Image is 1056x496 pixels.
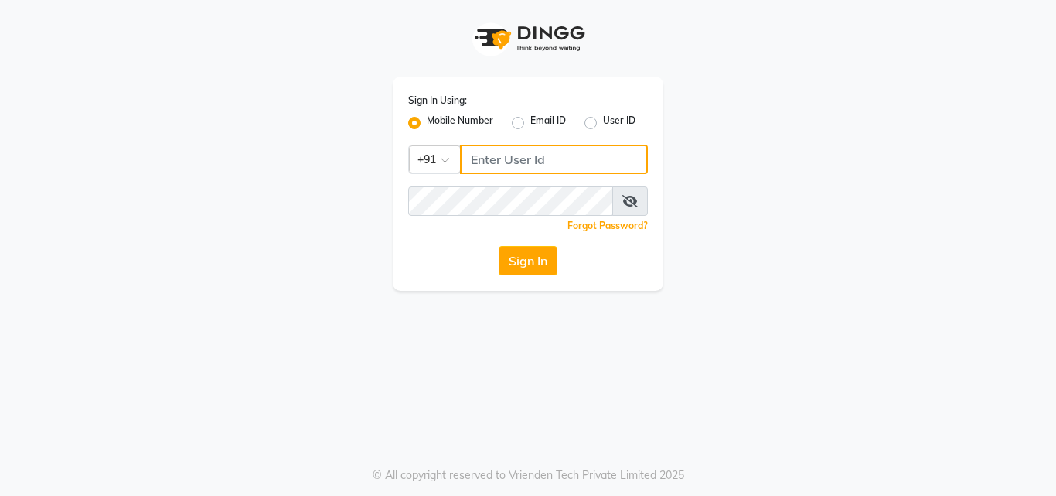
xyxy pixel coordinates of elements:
button: Sign In [499,246,557,275]
label: Email ID [530,114,566,132]
label: User ID [603,114,635,132]
label: Mobile Number [427,114,493,132]
a: Forgot Password? [567,220,648,231]
input: Username [408,186,613,216]
input: Username [460,145,648,174]
label: Sign In Using: [408,94,467,108]
img: logo1.svg [466,15,590,61]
